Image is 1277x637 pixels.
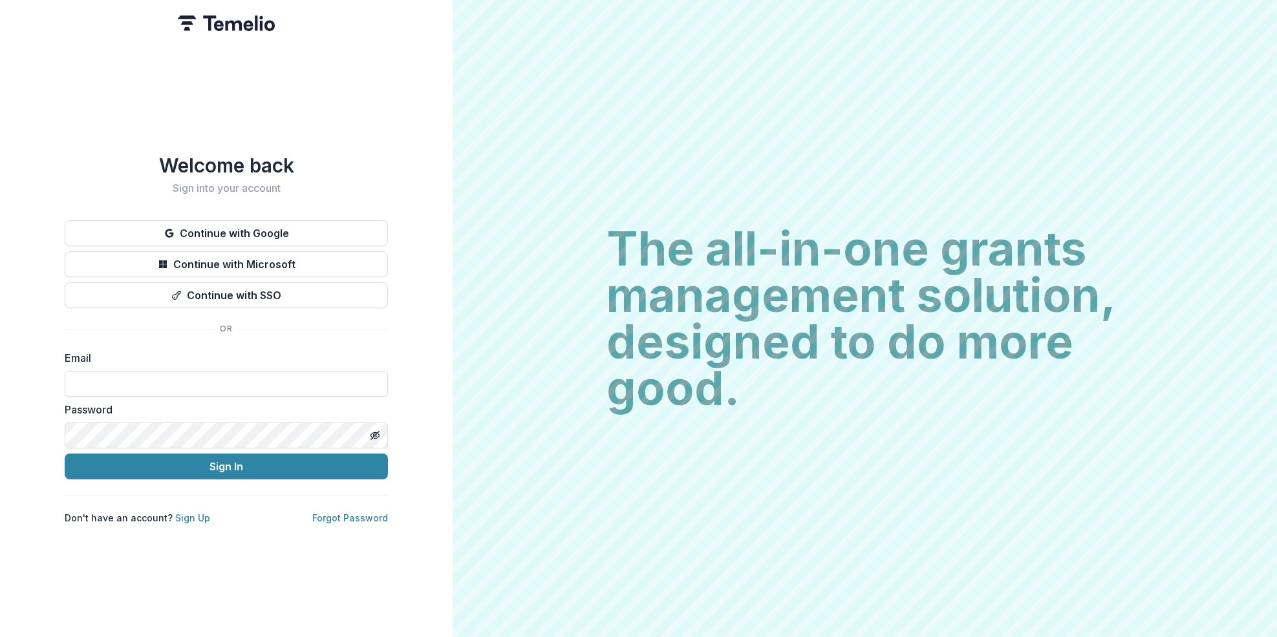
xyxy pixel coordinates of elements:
[65,350,380,366] label: Email
[65,454,388,479] button: Sign In
[65,182,388,194] h2: Sign into your account
[65,154,388,177] h1: Welcome back
[65,251,388,277] button: Continue with Microsoft
[178,16,275,31] img: Temelio
[65,402,380,417] label: Password
[65,220,388,246] button: Continue with Google
[312,512,388,523] a: Forgot Password
[365,425,385,446] button: Toggle password visibility
[175,512,210,523] a: Sign Up
[65,282,388,308] button: Continue with SSO
[65,511,210,525] p: Don't have an account?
